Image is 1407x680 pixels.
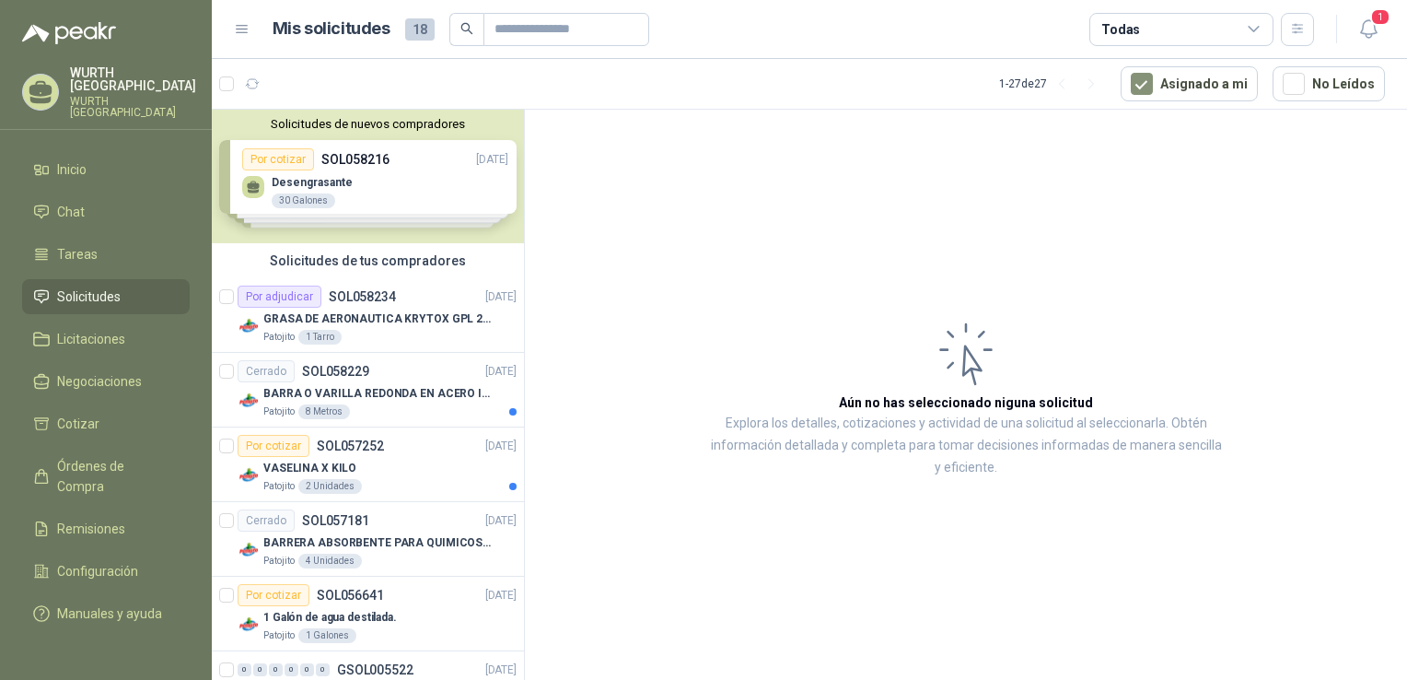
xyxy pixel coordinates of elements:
p: 1 Galón de agua destilada. [263,609,397,627]
span: 1 [1370,8,1390,26]
a: Licitaciones [22,322,190,357]
div: Por cotizar [238,584,309,606]
a: Tareas [22,237,190,272]
p: Patojito [263,479,295,494]
p: [DATE] [485,438,517,455]
span: Negociaciones [57,371,142,392]
div: Por adjudicar [238,286,321,308]
a: Chat [22,194,190,229]
p: Patojito [263,404,295,419]
span: Chat [57,202,85,222]
div: 0 [238,663,251,676]
a: Cotizar [22,406,190,441]
div: 1 Galones [298,628,356,643]
button: Asignado a mi [1121,66,1258,101]
p: SOL058229 [302,365,369,378]
p: SOL057252 [317,440,384,452]
a: Por cotizarSOL057252[DATE] Company LogoVASELINA X KILOPatojito2 Unidades [212,428,524,502]
div: Solicitudes de tus compradores [212,243,524,278]
p: SOL058234 [329,290,396,303]
div: 4 Unidades [298,554,362,569]
p: WURTH [GEOGRAPHIC_DATA] [70,96,196,118]
button: 1 [1352,13,1385,46]
div: Cerrado [238,360,295,382]
a: Órdenes de Compra [22,449,190,504]
p: [DATE] [485,512,517,530]
h1: Mis solicitudes [273,16,390,42]
div: Por cotizar [238,435,309,457]
span: search [460,22,473,35]
div: Cerrado [238,510,295,532]
div: 0 [285,663,298,676]
p: GRASA DE AERONAUTICA KRYTOX GPL 207 (SE ADJUNTA IMAGEN DE REFERENCIA) [263,311,493,328]
span: 18 [405,18,435,41]
p: [DATE] [485,587,517,604]
img: Company Logo [238,464,260,487]
p: Explora los detalles, cotizaciones y actividad de una solicitud al seleccionarla. Obtén informaci... [709,413,1223,479]
p: [DATE] [485,662,517,679]
p: GSOL005522 [337,663,413,676]
div: 1 - 27 de 27 [999,69,1106,99]
div: 8 Metros [298,404,350,419]
span: Cotizar [57,414,99,434]
span: Manuales y ayuda [57,604,162,624]
div: 0 [316,663,330,676]
span: Tareas [57,244,98,264]
p: SOL056641 [317,589,384,602]
p: Patojito [263,554,295,569]
a: CerradoSOL058229[DATE] Company LogoBARRA O VARILLA REDONDA EN ACERO INOXIDABLE DE 2" O 50 MMPatoj... [212,353,524,428]
p: WURTH [GEOGRAPHIC_DATA] [70,66,196,92]
span: Licitaciones [57,329,125,349]
a: CerradoSOL057181[DATE] Company LogoBARRERA ABSORBENTE PARA QUIMICOS (DERRAME DE HIPOCLORITO)Patoj... [212,502,524,577]
p: [DATE] [485,288,517,306]
span: Órdenes de Compra [57,456,172,497]
a: Por adjudicarSOL058234[DATE] Company LogoGRASA DE AERONAUTICA KRYTOX GPL 207 (SE ADJUNTA IMAGEN D... [212,278,524,353]
div: 0 [300,663,314,676]
img: Company Logo [238,539,260,561]
a: Configuración [22,554,190,589]
span: Solicitudes [57,287,121,307]
p: BARRA O VARILLA REDONDA EN ACERO INOXIDABLE DE 2" O 50 MM [263,385,493,403]
img: Company Logo [238,390,260,412]
h3: Aún no has seleccionado niguna solicitud [839,393,1093,413]
div: 0 [253,663,267,676]
p: VASELINA X KILO [263,460,356,477]
p: SOL057181 [302,514,369,527]
button: Solicitudes de nuevos compradores [219,117,517,131]
div: Solicitudes de nuevos compradoresPor cotizarSOL058216[DATE] Desengrasante30 GalonesPor cotizarSOL... [212,110,524,243]
img: Logo peakr [22,22,116,44]
span: Configuración [57,561,138,581]
span: Remisiones [57,519,125,539]
p: [DATE] [485,363,517,381]
div: 0 [269,663,283,676]
button: No Leídos [1273,66,1385,101]
a: Solicitudes [22,279,190,314]
div: 1 Tarro [298,330,342,345]
a: Manuales y ayuda [22,596,190,631]
img: Company Logo [238,315,260,337]
a: Remisiones [22,511,190,546]
p: Patojito [263,628,295,643]
a: Por cotizarSOL056641[DATE] Company Logo1 Galón de agua destilada.Patojito1 Galones [212,577,524,651]
span: Inicio [57,159,87,180]
div: Todas [1101,19,1140,40]
p: Patojito [263,330,295,345]
p: BARRERA ABSORBENTE PARA QUIMICOS (DERRAME DE HIPOCLORITO) [263,534,493,552]
a: Inicio [22,152,190,187]
a: Negociaciones [22,364,190,399]
img: Company Logo [238,614,260,636]
div: 2 Unidades [298,479,362,494]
